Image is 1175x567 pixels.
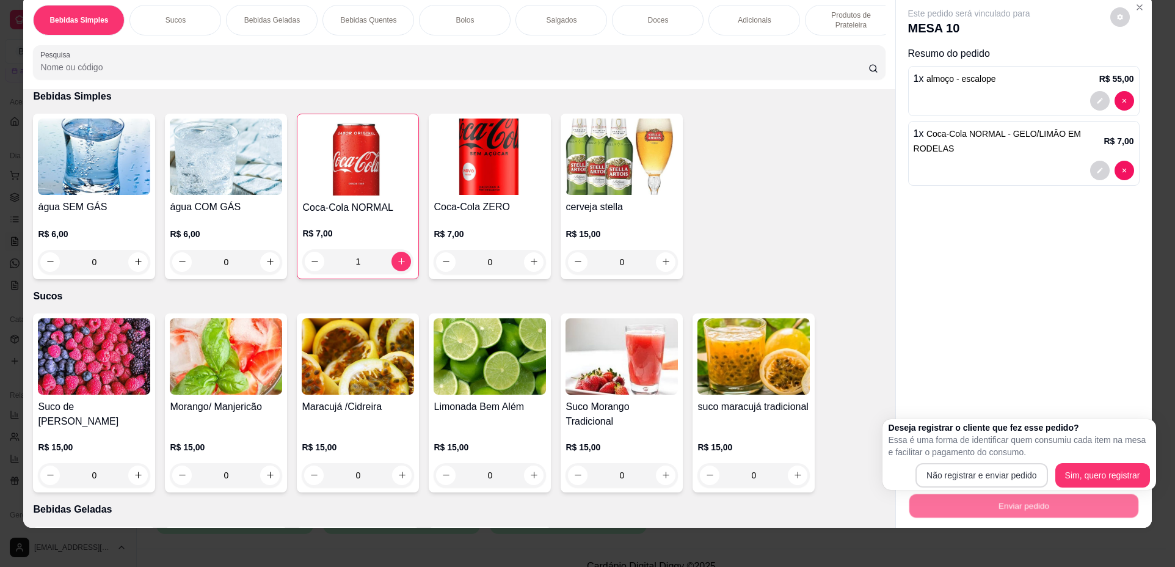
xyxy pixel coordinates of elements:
p: Sucos [33,289,885,304]
img: product-image [38,119,150,195]
h4: Suco de [PERSON_NAME] [38,400,150,429]
p: R$ 7,00 [1104,135,1133,147]
p: R$ 15,00 [434,441,546,453]
input: Pesquisa [40,61,868,73]
h4: cerveja stella [566,200,678,214]
p: R$ 15,00 [697,441,810,453]
span: Coca-Cola NORMAL - GELO/LIMÂO EM RODELAS [914,129,1081,153]
button: decrease-product-quantity [1115,161,1134,180]
h4: Suco Morango Tradicional [566,400,678,429]
p: R$ 15,00 [302,441,414,453]
img: product-image [697,318,810,395]
button: Não registrar e enviar pedido [915,463,1048,488]
img: product-image [566,318,678,395]
p: R$ 6,00 [170,228,282,240]
h4: Coca-Cola NORMAL [302,200,413,215]
p: Resumo do pedido [908,46,1140,61]
p: 1 x [914,126,1104,156]
button: decrease-product-quantity [568,252,587,272]
button: Sim, quero registrar [1055,463,1150,488]
p: MESA 10 [908,20,1030,37]
p: R$ 7,00 [302,227,413,240]
p: R$ 7,00 [434,228,546,240]
img: product-image [170,318,282,395]
h4: suco maracujá tradicional [697,400,810,414]
p: R$ 55,00 [1099,73,1134,85]
img: product-image [434,119,546,195]
h4: Limonada Bem Além [434,400,546,414]
img: product-image [170,119,282,195]
p: Bebidas Geladas [244,15,300,25]
p: Bebidas Simples [49,15,108,25]
button: Enviar pedido [909,494,1138,518]
button: decrease-product-quantity [1090,91,1110,111]
img: product-image [302,119,413,196]
img: product-image [302,318,414,395]
h4: Maracujá /Cidreira [302,400,414,414]
h4: Morango/ Manjericão [170,400,282,414]
label: Pesquisa [40,49,75,60]
p: Sucos [166,15,186,25]
p: Bebidas Geladas [33,502,885,517]
span: almoço - escalope [926,74,996,84]
img: product-image [38,318,150,395]
p: Salgados [546,15,577,25]
h4: Coca-Cola ZERO [434,200,546,214]
button: decrease-product-quantity [1110,7,1130,27]
img: product-image [434,318,546,395]
p: 1 x [914,71,996,86]
button: increase-product-quantity [656,252,675,272]
p: Produtos de Prateleira [815,10,886,30]
p: Este pedido será vinculado para [908,7,1030,20]
p: R$ 15,00 [170,441,282,453]
p: Bebidas Quentes [340,15,396,25]
h2: Deseja registrar o cliente que fez esse pedido? [889,422,1150,434]
p: R$ 15,00 [566,228,678,240]
button: decrease-product-quantity [1115,91,1134,111]
p: R$ 15,00 [38,441,150,453]
p: Doces [647,15,668,25]
p: Bolos [456,15,474,25]
h4: água SEM GÁS [38,200,150,214]
h4: água COM GÁS [170,200,282,214]
p: Adicionais [738,15,771,25]
p: R$ 15,00 [566,441,678,453]
p: R$ 6,00 [38,228,150,240]
button: decrease-product-quantity [1090,161,1110,180]
p: Essa é uma forma de identificar quem consumiu cada item na mesa e facilitar o pagamento do consumo. [889,434,1150,458]
p: Bebidas Simples [33,89,885,104]
img: product-image [566,119,678,195]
